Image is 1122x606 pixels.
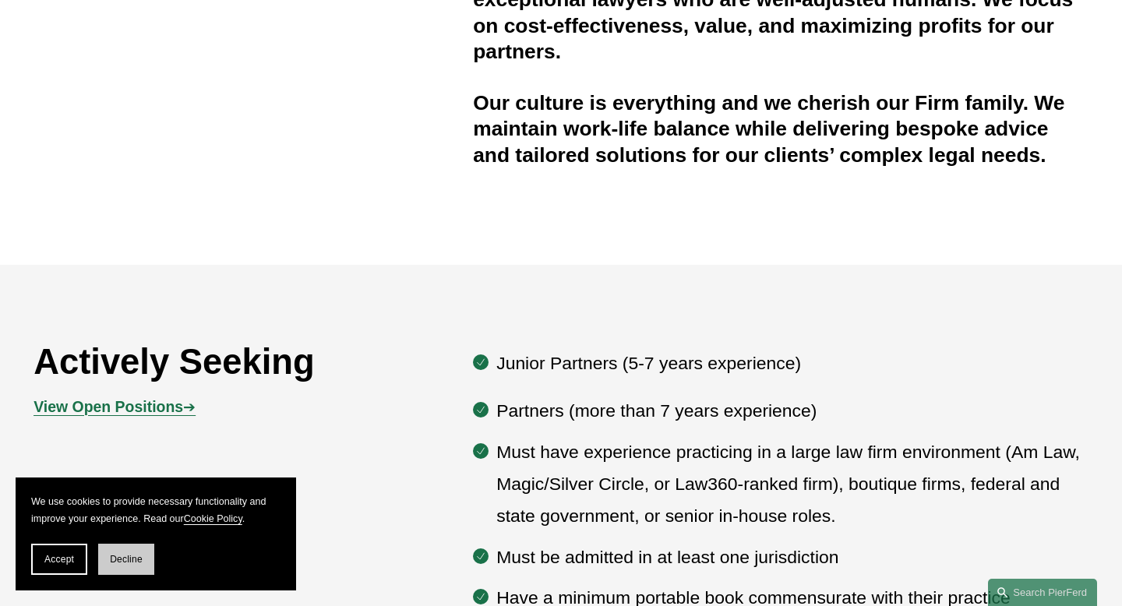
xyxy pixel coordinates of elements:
[98,544,154,575] button: Decline
[34,341,385,384] h2: Actively Seeking
[34,398,183,415] strong: View Open Positions
[988,579,1097,606] a: Search this site
[496,347,1088,379] p: Junior Partners (5-7 years experience)
[31,493,280,528] p: We use cookies to provide necessary functionality and improve your experience. Read our .
[184,513,242,524] a: Cookie Policy
[16,477,296,590] section: Cookie banner
[496,395,1088,427] p: Partners (more than 7 years experience)
[496,541,1088,573] p: Must be admitted in at least one jurisdiction
[34,398,196,415] span: ➔
[31,544,87,575] button: Accept
[473,90,1088,168] h4: Our culture is everything and we cherish our Firm family. We maintain work-life balance while del...
[44,554,74,565] span: Accept
[110,554,143,565] span: Decline
[496,436,1088,533] p: Must have experience practicing in a large law firm environment (Am Law, Magic/Silver Circle, or ...
[34,398,196,415] a: View Open Positions➔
